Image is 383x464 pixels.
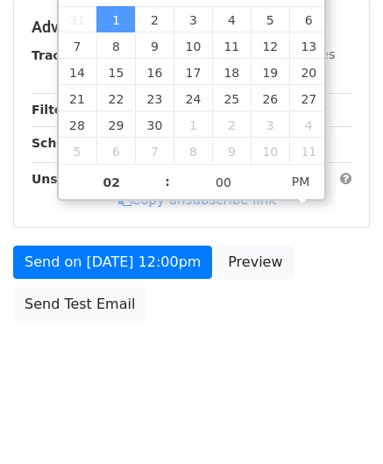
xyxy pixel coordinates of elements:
a: Copy unsubscribe link [118,192,276,208]
a: Send Test Email [13,288,146,321]
span: September 13, 2025 [289,32,328,59]
span: September 21, 2025 [59,85,97,111]
span: September 14, 2025 [59,59,97,85]
span: September 17, 2025 [174,59,212,85]
span: September 9, 2025 [135,32,174,59]
iframe: Chat Widget [295,380,383,464]
span: September 5, 2025 [251,6,289,32]
span: September 10, 2025 [174,32,212,59]
input: Hour [59,165,166,200]
span: September 20, 2025 [289,59,328,85]
span: September 4, 2025 [212,6,251,32]
span: September 2, 2025 [135,6,174,32]
span: Click to toggle [277,164,325,199]
span: September 22, 2025 [96,85,135,111]
span: September 30, 2025 [135,111,174,138]
span: September 6, 2025 [289,6,328,32]
strong: Tracking [32,48,90,62]
span: October 11, 2025 [289,138,328,164]
span: September 18, 2025 [212,59,251,85]
h5: Advanced [32,18,351,37]
strong: Schedule [32,136,95,150]
span: October 2, 2025 [212,111,251,138]
span: October 8, 2025 [174,138,212,164]
strong: Filters [32,103,76,117]
span: October 7, 2025 [135,138,174,164]
span: September 25, 2025 [212,85,251,111]
span: September 28, 2025 [59,111,97,138]
span: September 7, 2025 [59,32,97,59]
strong: Unsubscribe [32,172,117,186]
span: August 31, 2025 [59,6,97,32]
span: September 11, 2025 [212,32,251,59]
a: Send on [DATE] 12:00pm [13,246,212,279]
span: September 8, 2025 [96,32,135,59]
span: October 5, 2025 [59,138,97,164]
span: September 24, 2025 [174,85,212,111]
span: : [165,164,170,199]
span: September 12, 2025 [251,32,289,59]
span: October 3, 2025 [251,111,289,138]
span: September 15, 2025 [96,59,135,85]
span: October 6, 2025 [96,138,135,164]
span: September 27, 2025 [289,85,328,111]
span: September 16, 2025 [135,59,174,85]
a: Preview [216,246,294,279]
span: October 10, 2025 [251,138,289,164]
span: September 3, 2025 [174,6,212,32]
span: September 29, 2025 [96,111,135,138]
span: September 26, 2025 [251,85,289,111]
span: September 23, 2025 [135,85,174,111]
span: October 9, 2025 [212,138,251,164]
span: September 1, 2025 [96,6,135,32]
span: September 19, 2025 [251,59,289,85]
input: Minute [170,165,277,200]
span: October 4, 2025 [289,111,328,138]
span: October 1, 2025 [174,111,212,138]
